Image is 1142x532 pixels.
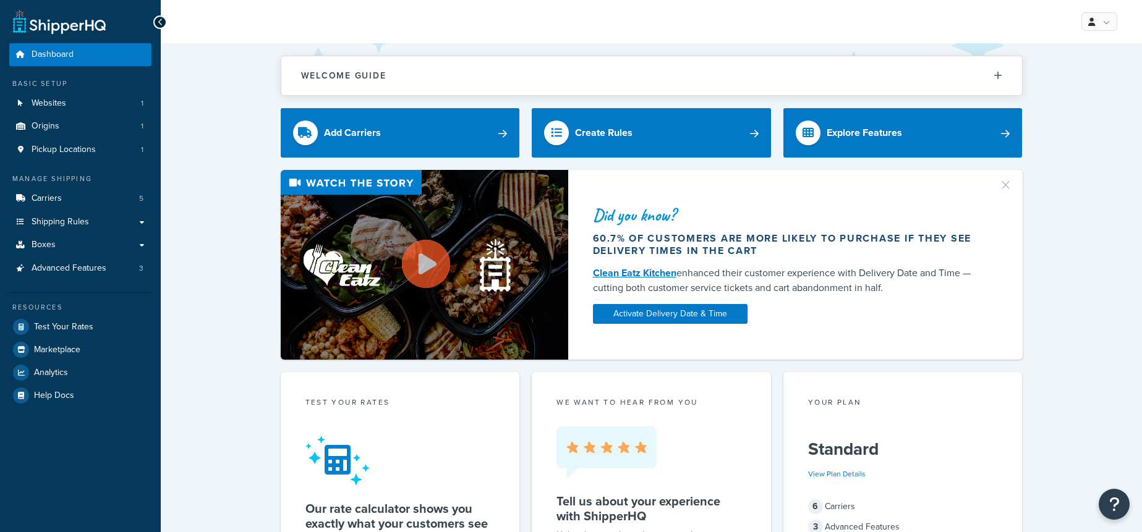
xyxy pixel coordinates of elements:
[32,145,96,155] span: Pickup Locations
[9,174,151,184] div: Manage Shipping
[34,322,93,332] span: Test Your Rates
[9,187,151,210] li: Carriers
[9,302,151,313] div: Resources
[593,266,984,295] div: enhanced their customer experience with Delivery Date and Time — cutting both customer service ti...
[32,98,66,109] span: Websites
[139,193,143,204] span: 5
[827,124,902,141] div: Explore Features
[9,43,151,66] a: Dashboard
[532,108,771,158] a: Create Rules
[556,494,746,523] h5: Tell us about your experience with ShipperHQ
[32,121,59,132] span: Origins
[32,217,89,227] span: Shipping Rules
[9,92,151,115] li: Websites
[9,211,151,234] a: Shipping Rules
[301,71,386,80] h2: Welcome Guide
[324,124,381,141] div: Add Carriers
[9,115,151,138] a: Origins1
[593,304,748,324] a: Activate Delivery Date & Time
[141,98,143,109] span: 1
[808,468,866,479] a: View Plan Details
[305,501,495,531] h5: Our rate calculator shows you exactly what your customers see
[593,206,984,224] div: Did you know?
[808,397,998,411] div: Your Plan
[9,92,151,115] a: Websites1
[9,78,151,89] div: Basic Setup
[556,397,746,408] p: we want to hear from you
[34,391,74,401] span: Help Docs
[9,138,151,161] li: Pickup Locations
[9,316,151,338] a: Test Your Rates
[9,138,151,161] a: Pickup Locations1
[141,145,143,155] span: 1
[1099,489,1130,520] button: Open Resource Center
[9,361,151,384] a: Analytics
[141,121,143,132] span: 1
[808,498,998,515] div: Carriers
[32,49,74,60] span: Dashboard
[9,234,151,256] a: Boxes
[593,232,984,257] div: 60.7% of customers are more likely to purchase if they see delivery times in the cart
[305,397,495,411] div: Test your rates
[808,499,823,514] span: 6
[783,108,1023,158] a: Explore Features
[34,368,68,378] span: Analytics
[9,339,151,361] a: Marketplace
[9,257,151,280] a: Advanced Features3
[281,108,520,158] a: Add Carriers
[32,240,56,250] span: Boxes
[32,263,106,274] span: Advanced Features
[281,56,1022,95] button: Welcome Guide
[139,263,143,274] span: 3
[9,384,151,407] a: Help Docs
[593,266,676,280] a: Clean Eatz Kitchen
[9,257,151,280] li: Advanced Features
[32,193,62,204] span: Carriers
[808,439,998,459] h5: Standard
[9,187,151,210] a: Carriers5
[281,170,568,360] img: Video thumbnail
[34,345,80,355] span: Marketplace
[9,115,151,138] li: Origins
[575,124,633,141] div: Create Rules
